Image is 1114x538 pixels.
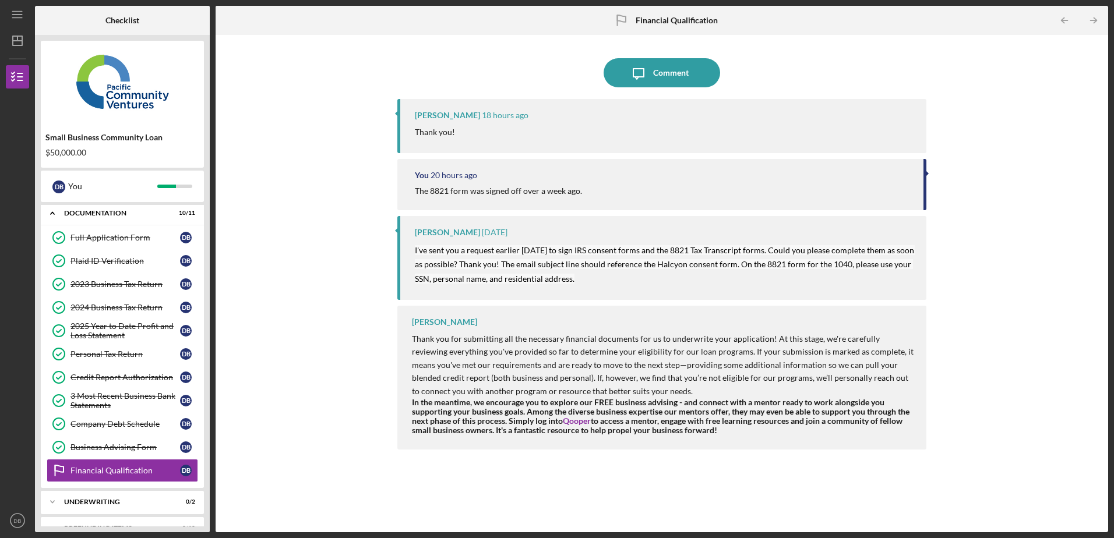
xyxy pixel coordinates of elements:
[412,317,477,327] div: [PERSON_NAME]
[180,465,192,476] div: D B
[412,332,914,398] p: Thank you for submitting all the necessary financial documents for us to underwrite your applicat...
[70,466,180,475] div: Financial Qualification
[415,186,582,196] div: The 8821 form was signed off over a week ago.
[174,525,195,532] div: 0 / 10
[70,303,180,312] div: 2024 Business Tax Return
[180,232,192,243] div: D B
[47,412,198,436] a: Company Debt ScheduleDB
[68,176,157,196] div: You
[415,111,480,120] div: [PERSON_NAME]
[47,226,198,249] a: Full Application FormDB
[180,441,192,453] div: D B
[70,256,180,266] div: Plaid ID Verification
[70,321,180,340] div: 2025 Year to Date Profit and Loss Statement
[47,436,198,459] a: Business Advising FormDB
[180,395,192,406] div: D B
[653,58,689,87] div: Comment
[174,498,195,505] div: 0 / 2
[41,47,204,116] img: Product logo
[47,249,198,272] a: Plaid ID VerificationDB
[47,366,198,389] a: Credit Report AuthorizationDB
[70,443,180,452] div: Business Advising Form
[47,342,198,366] a: Personal Tax ReturnDB
[180,325,192,337] div: D B
[180,278,192,290] div: D B
[482,228,507,237] time: 2025-08-06 18:00
[431,171,477,180] time: 2025-09-23 18:14
[180,418,192,430] div: D B
[47,459,198,482] a: Financial QualificationDB
[64,525,166,532] div: Prefunding Items
[45,148,199,157] div: $50,000.00
[415,245,916,284] mark: I've sent you a request earlier [DATE] to sign IRS consent forms and the 8821 Tax Transcript form...
[6,509,29,532] button: DB
[180,302,192,313] div: D B
[636,16,718,25] b: Financial Qualification
[47,389,198,412] a: 3 Most Recent Business Bank StatementsDB
[604,58,720,87] button: Comment
[47,272,198,296] a: 2023 Business Tax ReturnDB
[70,233,180,242] div: Full Application Form
[70,391,180,410] div: 3 Most Recent Business Bank Statements
[45,133,199,142] div: Small Business Community Loan
[70,419,180,429] div: Company Debt Schedule
[415,126,455,139] p: Thank you!
[70,349,180,359] div: Personal Tax Return
[70,373,180,382] div: Credit Report Authorization
[482,111,528,120] time: 2025-09-23 20:26
[180,371,192,383] div: D B
[64,210,166,217] div: Documentation
[174,210,195,217] div: 10 / 11
[563,416,591,426] a: Qooper
[70,279,180,289] div: 2023 Business Tax Return
[180,348,192,360] div: D B
[180,255,192,267] div: D B
[105,16,139,25] b: Checklist
[412,397,909,435] strong: In the meantime, we encourage you to explore our FREE business advising - and connect with a ment...
[64,498,166,505] div: Underwriting
[13,518,21,524] text: DB
[47,319,198,342] a: 2025 Year to Date Profit and Loss StatementDB
[415,171,429,180] div: You
[47,296,198,319] a: 2024 Business Tax ReturnDB
[52,180,65,193] div: D B
[415,228,480,237] div: [PERSON_NAME]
